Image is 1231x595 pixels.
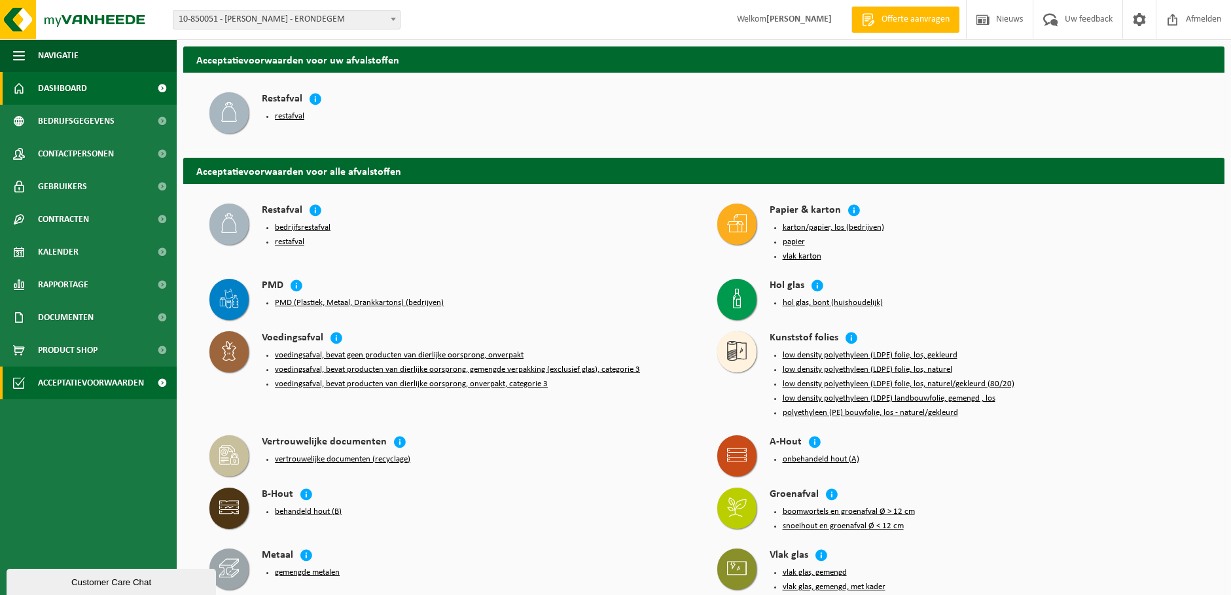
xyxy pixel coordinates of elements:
button: PMD (Plastiek, Metaal, Drankkartons) (bedrijven) [275,298,444,308]
span: 10-850051 - VAN LIEVERLOO GUNTHER - ERONDEGEM [173,10,400,29]
button: restafval [275,237,304,247]
h4: B-Hout [262,488,293,503]
span: Navigatie [38,39,79,72]
h4: Restafval [262,204,302,219]
button: bedrijfsrestafval [275,223,330,233]
button: onbehandeld hout (A) [783,454,859,465]
span: Acceptatievoorwaarden [38,367,144,399]
button: snoeihout en groenafval Ø < 12 cm [783,521,904,532]
h4: A-Hout [770,435,802,450]
button: voedingsafval, bevat producten van dierlijke oorsprong, onverpakt, categorie 3 [275,379,548,389]
span: Rapportage [38,268,88,301]
h4: Papier & karton [770,204,841,219]
span: Gebruikers [38,170,87,203]
button: low density polyethyleen (LDPE) folie, los, gekleurd [783,350,957,361]
h2: Acceptatievoorwaarden voor alle afvalstoffen [183,158,1224,183]
h4: PMD [262,279,283,294]
button: voedingsafval, bevat geen producten van dierlijke oorsprong, onverpakt [275,350,524,361]
a: Offerte aanvragen [851,7,959,33]
strong: [PERSON_NAME] [766,14,832,24]
span: Dashboard [38,72,87,105]
h4: Metaal [262,549,293,564]
h4: Kunststof folies [770,331,838,346]
h4: Vlak glas [770,549,808,564]
button: papier [783,237,805,247]
span: Offerte aanvragen [878,13,953,26]
button: voedingsafval, bevat producten van dierlijke oorsprong, gemengde verpakking (exclusief glas), cat... [275,365,640,375]
button: vlak karton [783,251,821,262]
span: Kalender [38,236,79,268]
button: low density polyethyleen (LDPE) folie, los, naturel/gekleurd (80/20) [783,379,1014,389]
span: Contracten [38,203,89,236]
span: Product Shop [38,334,98,367]
h4: Vertrouwelijke documenten [262,435,387,450]
button: hol glas, bont (huishoudelijk) [783,298,883,308]
h2: Acceptatievoorwaarden voor uw afvalstoffen [183,46,1224,72]
h4: Restafval [262,92,302,107]
button: low density polyethyleen (LDPE) landbouwfolie, gemengd , los [783,393,995,404]
button: vlak glas, gemengd, met kader [783,582,885,592]
button: behandeld hout (B) [275,507,342,517]
iframe: chat widget [7,566,219,595]
button: vlak glas, gemengd [783,568,847,578]
span: Contactpersonen [38,137,114,170]
button: gemengde metalen [275,568,340,578]
h4: Hol glas [770,279,804,294]
button: vertrouwelijke documenten (recyclage) [275,454,410,465]
span: Documenten [38,301,94,334]
h4: Voedingsafval [262,331,323,346]
button: polyethyleen (PE) bouwfolie, los - naturel/gekleurd [783,408,958,418]
button: restafval [275,111,304,122]
button: boomwortels en groenafval Ø > 12 cm [783,507,915,517]
button: karton/papier, los (bedrijven) [783,223,884,233]
button: low density polyethyleen (LDPE) folie, los, naturel [783,365,952,375]
span: Bedrijfsgegevens [38,105,115,137]
h4: Groenafval [770,488,819,503]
